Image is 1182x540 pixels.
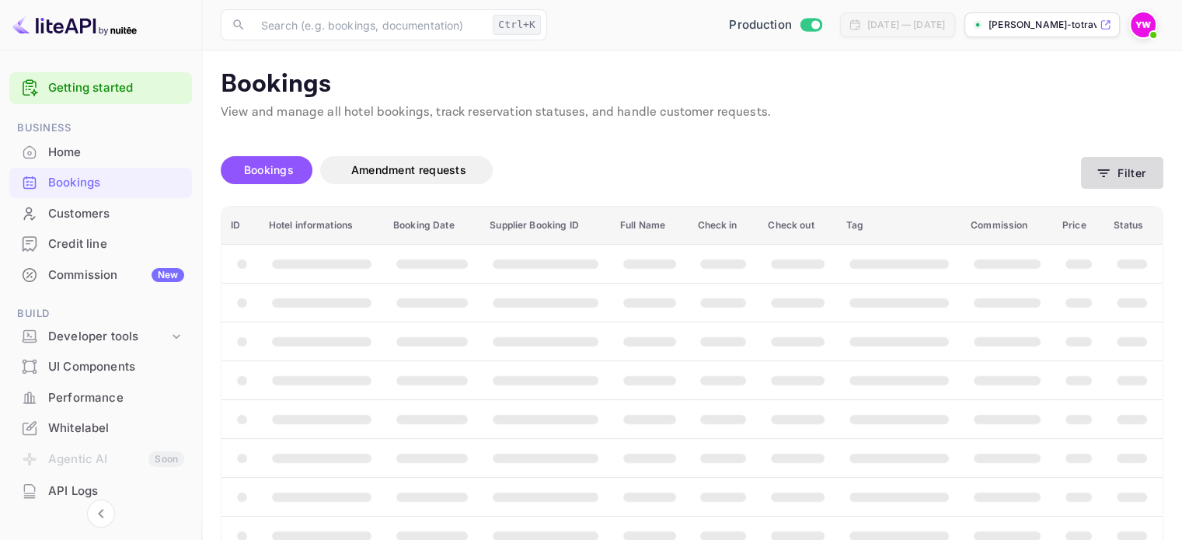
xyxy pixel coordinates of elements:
[1053,207,1104,245] th: Price
[48,483,184,500] div: API Logs
[9,383,192,413] div: Performance
[9,168,192,198] div: Bookings
[723,16,828,34] div: Switch to Sandbox mode
[9,352,192,382] div: UI Components
[867,18,945,32] div: [DATE] — [DATE]
[48,420,184,437] div: Whitelabel
[493,15,541,35] div: Ctrl+K
[9,260,192,289] a: CommissionNew
[9,305,192,322] span: Build
[961,207,1053,245] th: Commission
[48,79,184,97] a: Getting started
[9,413,192,442] a: Whitelabel
[87,500,115,528] button: Collapse navigation
[1081,157,1163,189] button: Filter
[758,207,837,245] th: Check out
[480,207,611,245] th: Supplier Booking ID
[9,260,192,291] div: CommissionNew
[729,16,792,34] span: Production
[9,72,192,104] div: Getting started
[48,235,184,253] div: Credit line
[384,207,480,245] th: Booking Date
[152,268,184,282] div: New
[988,18,1097,32] p: [PERSON_NAME]-totravel...
[9,120,192,137] span: Business
[48,144,184,162] div: Home
[221,156,1081,184] div: account-settings tabs
[9,138,192,166] a: Home
[9,199,192,229] div: Customers
[48,174,184,192] div: Bookings
[221,207,260,245] th: ID
[9,476,192,507] div: API Logs
[9,352,192,381] a: UI Components
[9,323,192,350] div: Developer tools
[351,163,466,176] span: Amendment requests
[1104,207,1163,245] th: Status
[611,207,689,245] th: Full Name
[688,207,758,245] th: Check in
[837,207,961,245] th: Tag
[1131,12,1156,37] img: Yahav Winkler
[48,267,184,284] div: Commission
[9,229,192,260] div: Credit line
[9,199,192,228] a: Customers
[48,358,184,376] div: UI Components
[48,328,169,346] div: Developer tools
[9,476,192,505] a: API Logs
[12,12,137,37] img: LiteAPI logo
[260,207,384,245] th: Hotel informations
[221,103,1163,122] p: View and manage all hotel bookings, track reservation statuses, and handle customer requests.
[244,163,294,176] span: Bookings
[48,389,184,407] div: Performance
[9,383,192,412] a: Performance
[9,413,192,444] div: Whitelabel
[9,168,192,197] a: Bookings
[48,205,184,223] div: Customers
[9,138,192,168] div: Home
[252,9,486,40] input: Search (e.g. bookings, documentation)
[221,69,1163,100] p: Bookings
[9,229,192,258] a: Credit line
